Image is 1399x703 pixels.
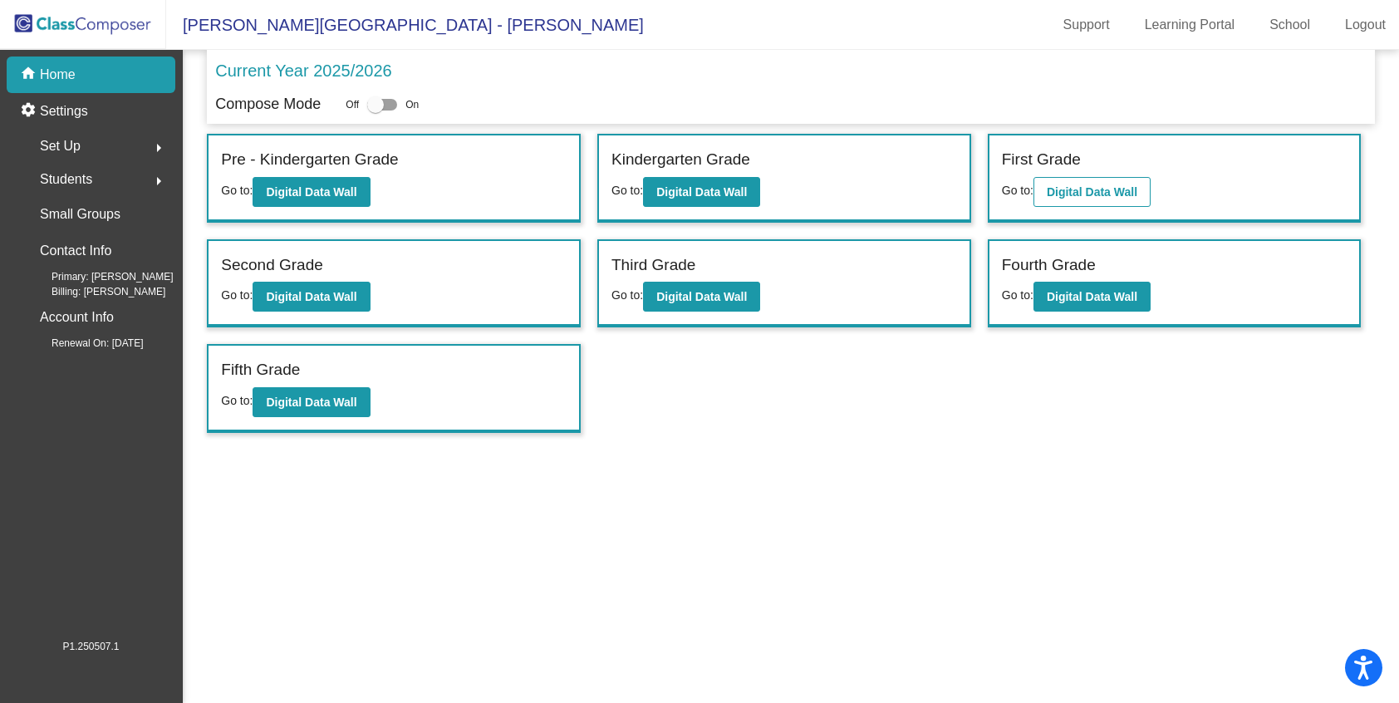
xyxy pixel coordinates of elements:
[611,184,643,197] span: Go to:
[40,306,114,329] p: Account Info
[253,387,370,417] button: Digital Data Wall
[40,65,76,85] p: Home
[643,282,760,312] button: Digital Data Wall
[1002,184,1033,197] span: Go to:
[346,97,359,112] span: Off
[25,269,174,284] span: Primary: [PERSON_NAME]
[1131,12,1249,38] a: Learning Portal
[1002,288,1033,302] span: Go to:
[656,185,747,199] b: Digital Data Wall
[611,253,695,278] label: Third Grade
[266,396,356,409] b: Digital Data Wall
[221,288,253,302] span: Go to:
[221,148,398,172] label: Pre - Kindergarten Grade
[40,168,92,191] span: Students
[20,65,40,85] mat-icon: home
[20,101,40,121] mat-icon: settings
[1256,12,1323,38] a: School
[1033,177,1151,207] button: Digital Data Wall
[1047,185,1137,199] b: Digital Data Wall
[215,58,391,83] p: Current Year 2025/2026
[221,358,300,382] label: Fifth Grade
[1050,12,1123,38] a: Support
[611,148,750,172] label: Kindergarten Grade
[266,290,356,303] b: Digital Data Wall
[25,284,165,299] span: Billing: [PERSON_NAME]
[1002,148,1081,172] label: First Grade
[40,203,120,226] p: Small Groups
[1332,12,1399,38] a: Logout
[221,394,253,407] span: Go to:
[215,93,321,116] p: Compose Mode
[253,177,370,207] button: Digital Data Wall
[40,239,111,263] p: Contact Info
[656,290,747,303] b: Digital Data Wall
[643,177,760,207] button: Digital Data Wall
[40,101,88,121] p: Settings
[166,12,644,38] span: [PERSON_NAME][GEOGRAPHIC_DATA] - [PERSON_NAME]
[266,185,356,199] b: Digital Data Wall
[25,336,143,351] span: Renewal On: [DATE]
[149,171,169,191] mat-icon: arrow_right
[1002,253,1096,278] label: Fourth Grade
[1033,282,1151,312] button: Digital Data Wall
[221,184,253,197] span: Go to:
[40,135,81,158] span: Set Up
[611,288,643,302] span: Go to:
[221,253,323,278] label: Second Grade
[149,138,169,158] mat-icon: arrow_right
[405,97,419,112] span: On
[253,282,370,312] button: Digital Data Wall
[1047,290,1137,303] b: Digital Data Wall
